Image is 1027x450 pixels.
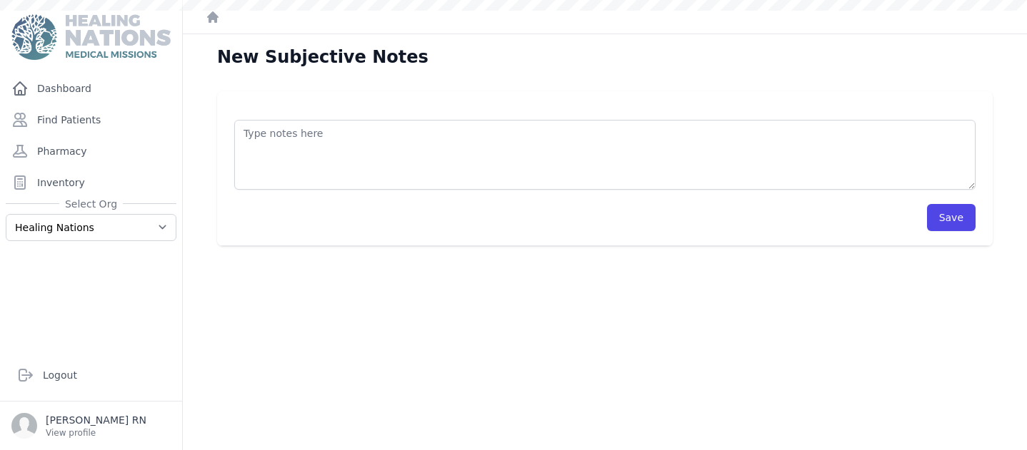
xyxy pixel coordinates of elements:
a: Logout [11,361,171,389]
a: Dashboard [6,74,176,103]
button: Save [927,204,976,231]
span: Select Org [59,197,123,211]
img: Medical Missions EMR [11,14,170,60]
a: Inventory [6,168,176,197]
h1: New Subjective Notes [217,46,429,68]
p: View profile [46,427,146,439]
a: Pharmacy [6,137,176,165]
a: Find Patients [6,106,176,134]
a: [PERSON_NAME] RN View profile [11,413,171,439]
p: [PERSON_NAME] RN [46,413,146,427]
